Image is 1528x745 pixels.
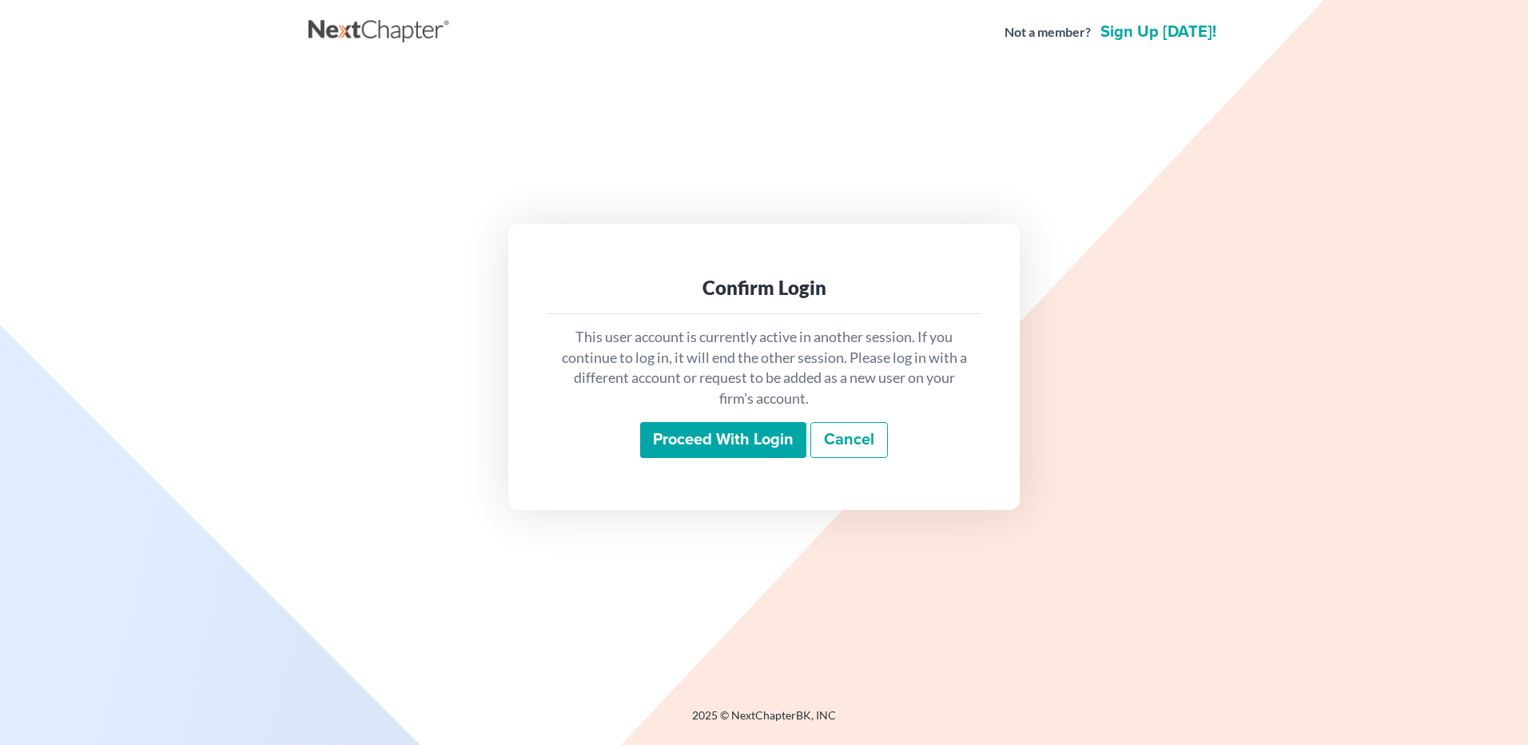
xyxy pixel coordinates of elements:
[1097,24,1220,40] a: Sign up [DATE]!
[559,275,969,301] div: Confirm Login
[1005,23,1091,42] strong: Not a member?
[559,327,969,409] p: This user account is currently active in another session. If you continue to log in, it will end ...
[308,707,1220,736] div: 2025 © NextChapterBK, INC
[810,422,888,459] a: Cancel
[640,422,806,459] input: Proceed with login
